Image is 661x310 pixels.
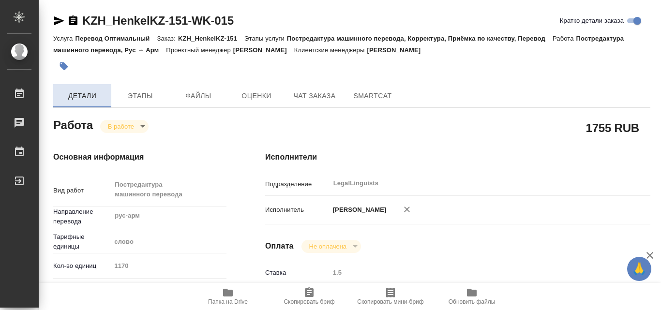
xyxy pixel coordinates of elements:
[157,35,178,42] p: Заказ:
[284,298,334,305] span: Скопировать бриф
[111,259,226,273] input: Пустое поле
[265,151,650,163] h4: Исполнители
[367,46,428,54] p: [PERSON_NAME]
[53,186,111,195] p: Вид работ
[431,283,512,310] button: Обновить файлы
[105,122,137,131] button: В работе
[357,298,423,305] span: Скопировать мини-бриф
[53,207,111,226] p: Направление перевода
[53,15,65,27] button: Скопировать ссылку для ЯМессенджера
[350,283,431,310] button: Скопировать мини-бриф
[233,90,280,102] span: Оценки
[560,16,624,26] span: Кратко детали заказа
[82,14,234,27] a: KZH_HenkelKZ-151-WK-015
[269,283,350,310] button: Скопировать бриф
[233,46,294,54] p: [PERSON_NAME]
[306,242,349,251] button: Не оплачена
[244,35,287,42] p: Этапы услуги
[627,257,651,281] button: 🙏
[53,35,75,42] p: Услуга
[553,35,576,42] p: Работа
[75,35,157,42] p: Перевод Оптимальный
[265,205,330,215] p: Исполнитель
[301,240,361,253] div: В работе
[349,90,396,102] span: SmartCat
[67,15,79,27] button: Скопировать ссылку
[175,90,222,102] span: Файлы
[291,90,338,102] span: Чат заказа
[265,179,330,189] p: Подразделение
[265,240,294,252] h4: Оплата
[53,261,111,271] p: Кол-во единиц
[449,298,496,305] span: Обновить файлы
[53,56,75,77] button: Добавить тэг
[631,259,647,279] span: 🙏
[178,35,244,42] p: KZH_HenkelKZ-151
[208,298,248,305] span: Папка на Drive
[111,234,226,250] div: слово
[59,90,105,102] span: Детали
[294,46,367,54] p: Клиентские менеджеры
[100,120,149,133] div: В работе
[396,199,418,220] button: Удалить исполнителя
[187,283,269,310] button: Папка на Drive
[287,35,553,42] p: Постредактура машинного перевода, Корректура, Приёмка по качеству, Перевод
[53,232,111,251] p: Тарифные единицы
[53,151,226,163] h4: Основная информация
[330,266,618,280] input: Пустое поле
[330,205,387,215] p: [PERSON_NAME]
[53,116,93,133] h2: Работа
[117,90,164,102] span: Этапы
[586,119,639,136] h2: 1755 RUB
[265,268,330,278] p: Ставка
[166,46,233,54] p: Проектный менеджер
